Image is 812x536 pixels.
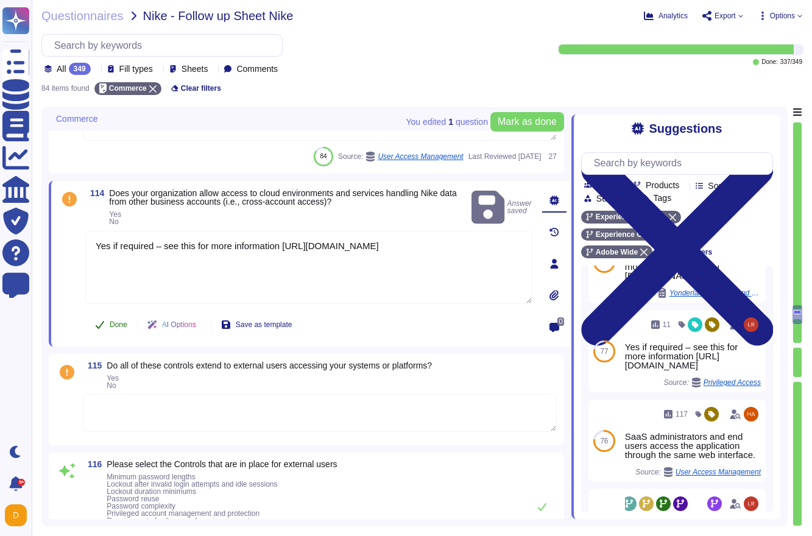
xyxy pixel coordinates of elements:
[109,188,456,206] span: Does your organization allow access to cloud environments and services handling Nike data from ot...
[119,65,153,73] span: Fill types
[56,115,97,123] span: Commerce
[236,321,292,328] span: Save as template
[109,210,121,226] span: Yes No
[448,118,453,126] b: 1
[41,85,90,92] div: 84 items found
[378,153,463,160] span: User Access Management
[85,312,137,337] button: Done
[320,153,327,160] span: 84
[625,432,761,459] div: SaaS administrators and end users access the application through the same web interface.
[761,59,778,65] span: Done:
[490,112,564,132] button: Mark as done
[406,118,488,126] span: You edited question
[744,407,758,421] img: user
[663,378,761,387] span: Source:
[780,59,802,65] span: 337 / 349
[107,374,119,390] span: Yes No
[658,12,688,19] span: Analytics
[109,85,147,92] span: Commerce
[468,153,542,160] span: Last Reviewed [DATE]
[557,317,564,326] span: 0
[85,231,532,304] textarea: Yes if required – see this for more information [URL][DOMAIN_NAME]
[588,153,772,174] input: Search by keywords
[715,12,736,19] span: Export
[546,153,557,160] span: 27
[635,467,761,477] span: Source:
[69,63,91,75] div: 349
[498,117,557,127] span: Mark as done
[143,10,294,22] span: Nike - Follow up Sheet Nike
[744,496,758,511] img: user
[770,12,795,19] span: Options
[18,479,25,486] div: 9+
[5,504,27,526] img: user
[85,189,104,197] span: 114
[676,468,761,476] span: User Access Management
[704,379,761,386] span: Privileged Access
[83,361,102,370] span: 115
[182,65,208,73] span: Sheets
[110,321,127,328] span: Done
[181,85,221,92] span: Clear filters
[162,321,196,328] span: AI Options
[600,348,608,355] span: 77
[211,312,302,337] button: Save as template
[107,361,432,370] span: Do all of these controls extend to external users accessing your systems or platforms?
[2,502,35,529] button: user
[471,188,532,227] span: Answer saved
[107,459,337,469] span: Please select the Controls that are in place for external users
[57,65,66,73] span: All
[48,35,282,56] input: Search by keywords
[676,411,688,418] span: 117
[338,152,464,161] span: Source:
[41,10,124,22] span: Questionnaires
[744,317,758,332] img: user
[600,437,608,445] span: 76
[236,65,278,73] span: Comments
[83,460,102,468] span: 116
[644,11,688,21] button: Analytics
